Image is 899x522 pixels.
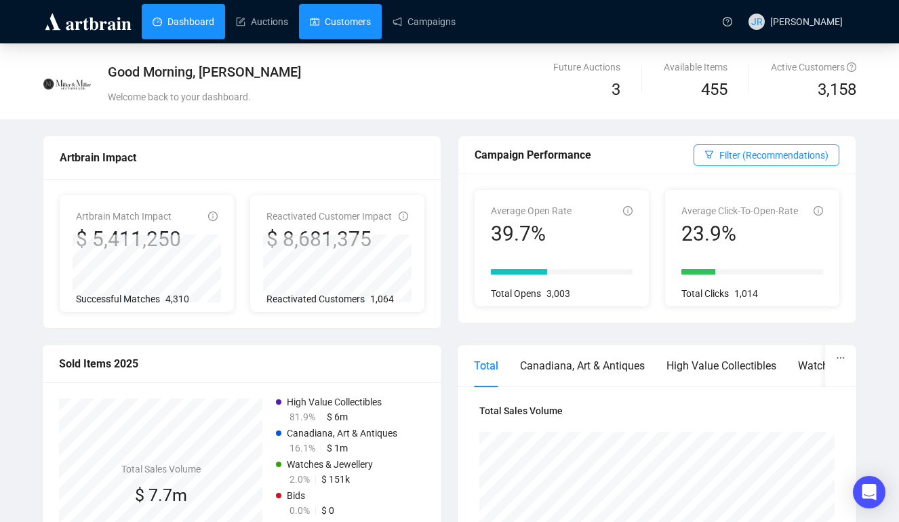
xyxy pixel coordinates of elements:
span: JR [751,14,763,29]
span: 3,158 [818,77,856,103]
button: Filter (Recommendations) [694,144,839,166]
div: High Value Collectibles [666,357,776,374]
span: ellipsis [836,353,845,363]
div: Canadiana, Art & Antiques [520,357,645,374]
span: Reactivated Customer Impact [266,211,392,222]
div: Good Morning, [PERSON_NAME] [108,62,582,81]
span: Bids [287,490,305,501]
span: info-circle [399,212,408,221]
img: logo [43,11,134,33]
div: 39.7% [491,221,572,247]
div: Sold Items 2025 [59,355,425,372]
span: 1,064 [370,294,394,304]
span: info-circle [208,212,218,221]
div: Open Intercom Messenger [853,476,885,508]
div: $ 8,681,375 [266,226,392,252]
h4: Total Sales Volume [121,462,201,477]
div: 23.9% [681,221,798,247]
a: Customers [310,4,371,39]
span: 81.9% [289,411,315,422]
div: Artbrain Impact [60,149,424,166]
h4: Total Sales Volume [479,403,835,418]
span: $ 1m [327,443,348,454]
span: 1,014 [734,288,758,299]
div: Future Auctions [553,60,620,75]
span: Total Opens [491,288,541,299]
span: 3 [612,80,620,99]
span: $ 151k [321,474,350,485]
span: Average Click-To-Open-Rate [681,205,798,216]
span: High Value Collectibles [287,397,382,407]
span: question-circle [723,17,732,26]
span: filter [704,150,714,159]
span: Artbrain Match Impact [76,211,172,222]
div: Available Items [664,60,727,75]
div: Total [474,357,498,374]
div: $ 5,411,250 [76,226,181,252]
span: Active Customers [771,62,856,73]
span: Watches & Jewellery [287,459,373,470]
div: Campaign Performance [475,146,694,163]
button: ellipsis [825,345,856,371]
span: Canadiana, Art & Antiques [287,428,397,439]
span: Filter (Recommendations) [719,148,828,163]
span: info-circle [814,206,823,216]
span: 4,310 [165,294,189,304]
a: Auctions [236,4,288,39]
span: 455 [701,80,727,99]
span: $ 6m [327,411,348,422]
a: Dashboard [153,4,214,39]
span: question-circle [847,62,856,72]
span: Reactivated Customers [266,294,365,304]
span: 2.0% [289,474,310,485]
div: Watches & Jewellery [798,357,896,374]
img: 603244e16ef0a70016a8c997.jpg [43,60,91,108]
span: info-circle [623,206,633,216]
div: Welcome back to your dashboard. [108,89,582,104]
span: Total Clicks [681,288,729,299]
span: Average Open Rate [491,205,572,216]
span: 16.1% [289,443,315,454]
span: Successful Matches [76,294,160,304]
span: [PERSON_NAME] [770,16,843,27]
a: Campaigns [393,4,456,39]
span: $ 0 [321,505,334,516]
span: 3,003 [546,288,570,299]
span: 0.0% [289,505,310,516]
span: $ 7.7m [135,485,187,505]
